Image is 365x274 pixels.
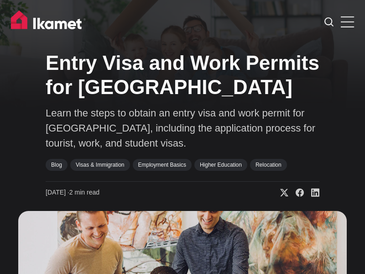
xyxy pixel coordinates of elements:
[133,159,192,171] a: Employment Basics
[46,188,99,197] time: 2 min read
[46,159,68,171] a: Blog
[46,189,69,196] span: [DATE] ∙
[288,188,304,197] a: Share on Facebook
[194,159,247,171] a: Higher Education
[250,159,287,171] a: Relocation
[304,188,319,197] a: Share on Linkedin
[11,11,86,33] img: Ikamet home
[46,105,319,151] p: Learn the steps to obtain an entry visa and work permit for [GEOGRAPHIC_DATA], including the appl...
[70,159,130,171] a: Visas & Immigration
[273,188,288,197] a: Share on X
[46,51,319,100] h1: Entry Visa and Work Permits for [GEOGRAPHIC_DATA]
